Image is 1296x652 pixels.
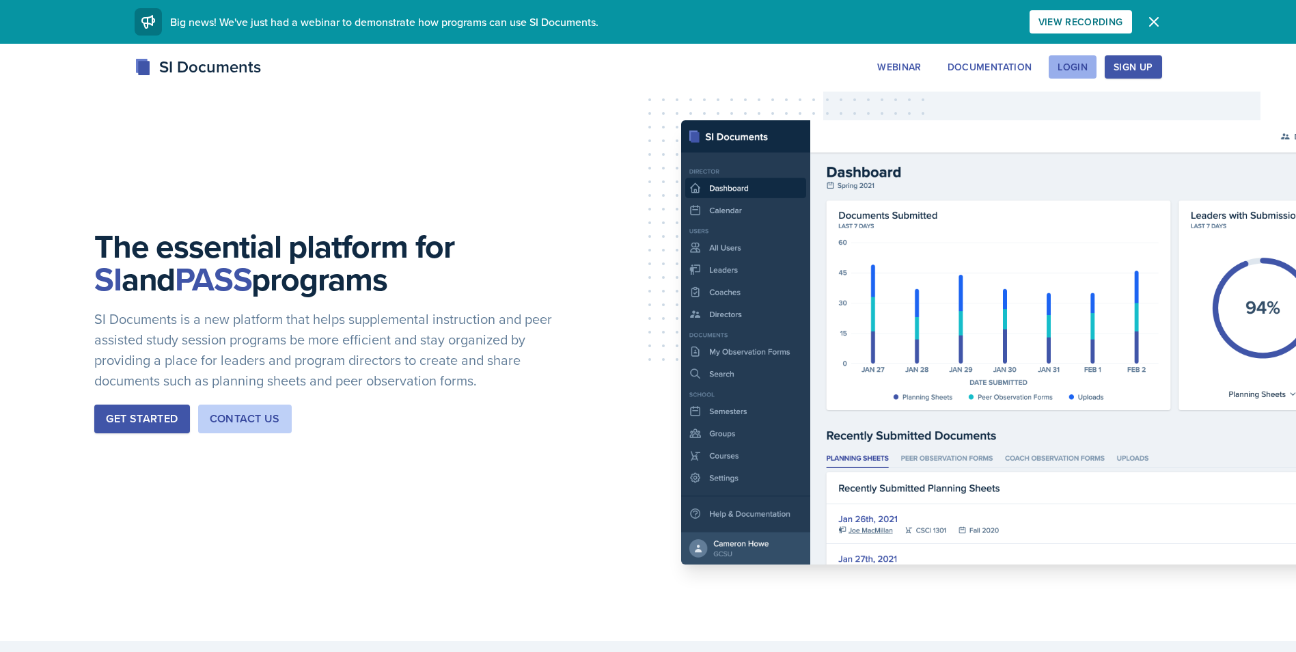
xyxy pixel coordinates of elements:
div: Login [1058,62,1088,72]
div: Contact Us [210,411,280,427]
span: Big news! We've just had a webinar to demonstrate how programs can use SI Documents. [170,14,598,29]
div: SI Documents [135,55,261,79]
div: Get Started [106,411,178,427]
button: View Recording [1030,10,1132,33]
button: Documentation [939,55,1041,79]
div: Webinar [877,62,921,72]
button: Login [1049,55,1097,79]
button: Webinar [868,55,930,79]
div: View Recording [1038,16,1123,27]
div: Documentation [948,62,1032,72]
button: Contact Us [198,405,292,433]
button: Sign Up [1105,55,1161,79]
button: Get Started [94,405,189,433]
div: Sign Up [1114,62,1153,72]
